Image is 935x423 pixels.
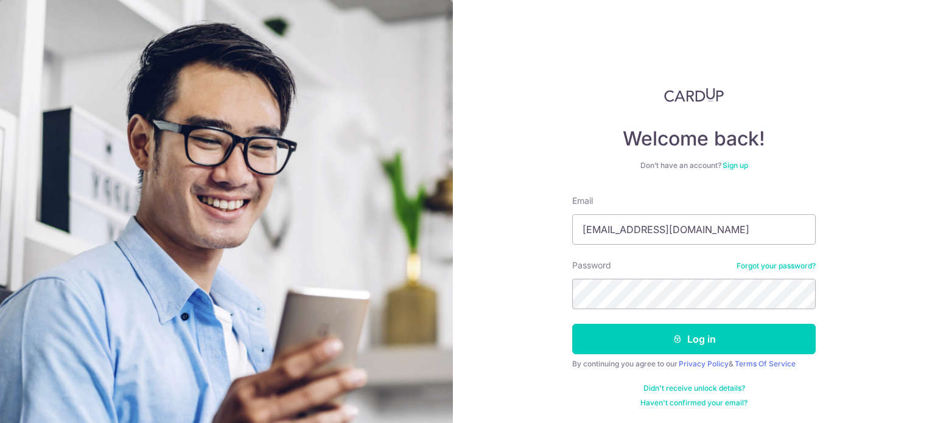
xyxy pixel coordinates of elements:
h4: Welcome back! [572,127,816,151]
label: Email [572,195,593,207]
img: CardUp Logo [664,88,724,102]
label: Password [572,259,611,271]
a: Terms Of Service [735,359,796,368]
a: Privacy Policy [679,359,729,368]
a: Didn't receive unlock details? [643,383,745,393]
a: Forgot your password? [737,261,816,271]
a: Haven't confirmed your email? [640,398,748,408]
button: Log in [572,324,816,354]
input: Enter your Email [572,214,816,245]
a: Sign up [723,161,748,170]
div: By continuing you agree to our & [572,359,816,369]
div: Don’t have an account? [572,161,816,170]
